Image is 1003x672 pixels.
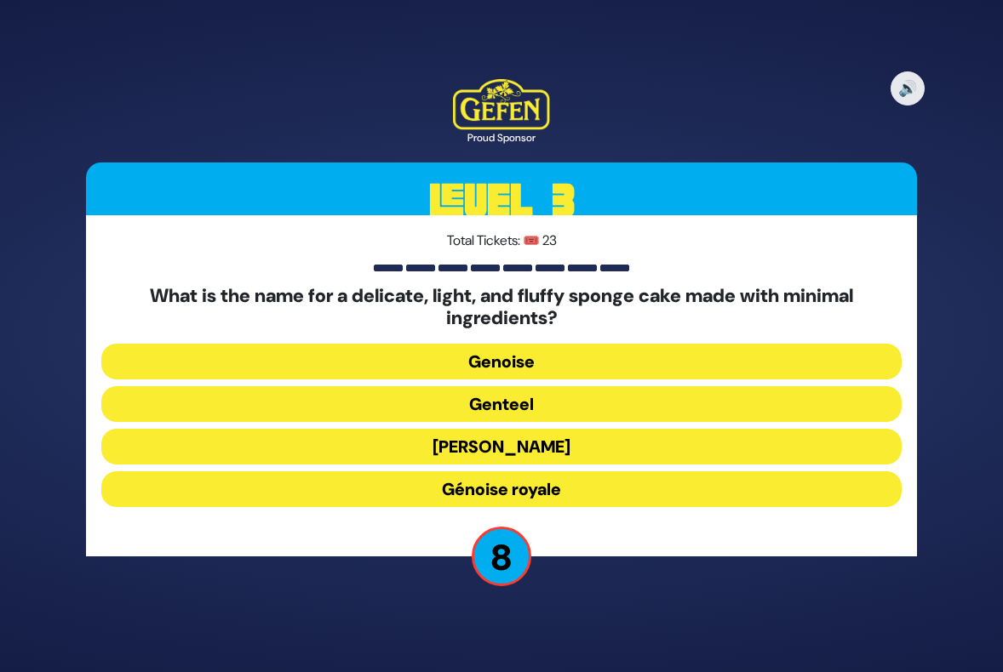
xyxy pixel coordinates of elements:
p: Total Tickets: 🎟️ 23 [101,231,902,251]
img: Kedem [453,79,549,130]
button: Genoise [101,344,902,379]
div: Proud Sponsor [453,130,549,145]
button: Génoise royale [101,471,902,507]
h5: What is the name for a delicate, light, and fluffy sponge cake made with minimal ingredients? [101,285,902,330]
button: 🔊 [891,71,925,105]
button: [PERSON_NAME] [101,429,902,464]
p: 8 [472,527,531,586]
h3: Level 3 [86,162,917,239]
button: Genteel [101,386,902,422]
